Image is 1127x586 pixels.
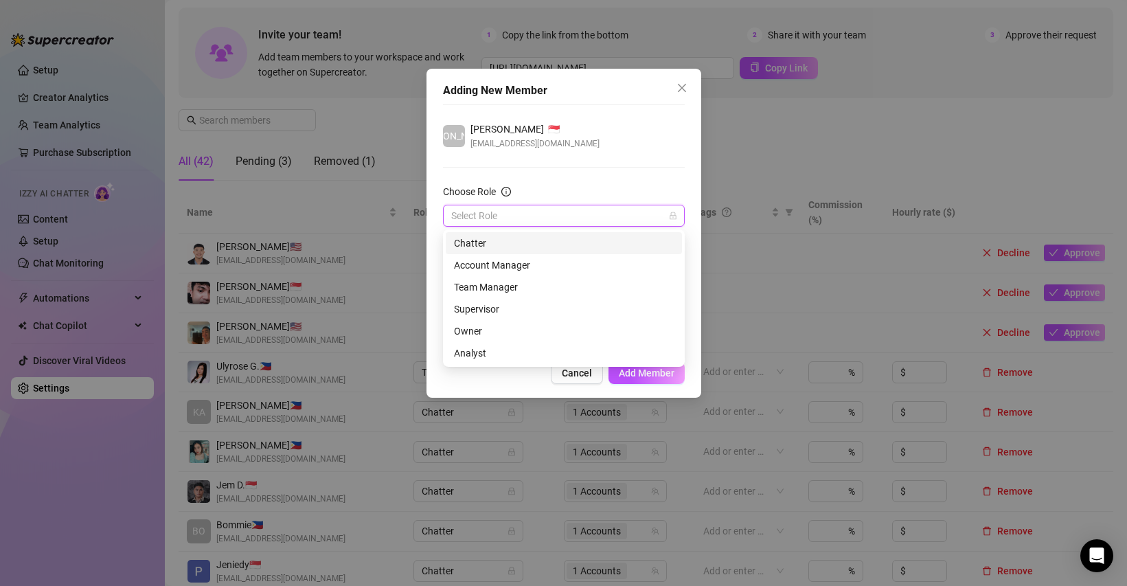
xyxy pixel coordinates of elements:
[443,82,685,99] div: Adding New Member
[446,254,682,276] div: Account Manager
[454,280,674,295] div: Team Manager
[671,82,693,93] span: Close
[619,368,674,379] span: Add Member
[454,302,674,317] div: Supervisor
[446,320,682,342] div: Owner
[454,324,674,339] div: Owner
[501,187,511,196] span: info-circle
[551,362,603,384] button: Cancel
[1080,539,1113,572] div: Open Intercom Messenger
[454,236,674,251] div: Chatter
[417,128,490,144] span: [PERSON_NAME]
[443,184,496,199] div: Choose Role
[446,232,682,254] div: Chatter
[454,258,674,273] div: Account Manager
[608,362,685,384] button: Add Member
[470,122,600,137] div: 🇸🇬
[454,346,674,361] div: Analyst
[446,276,682,298] div: Team Manager
[446,342,682,364] div: Analyst
[562,368,592,379] span: Cancel
[470,137,600,150] span: [EMAIL_ADDRESS][DOMAIN_NAME]
[669,212,677,220] span: lock
[446,298,682,320] div: Supervisor
[470,122,544,137] span: [PERSON_NAME]
[671,77,693,99] button: Close
[676,82,687,93] span: close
